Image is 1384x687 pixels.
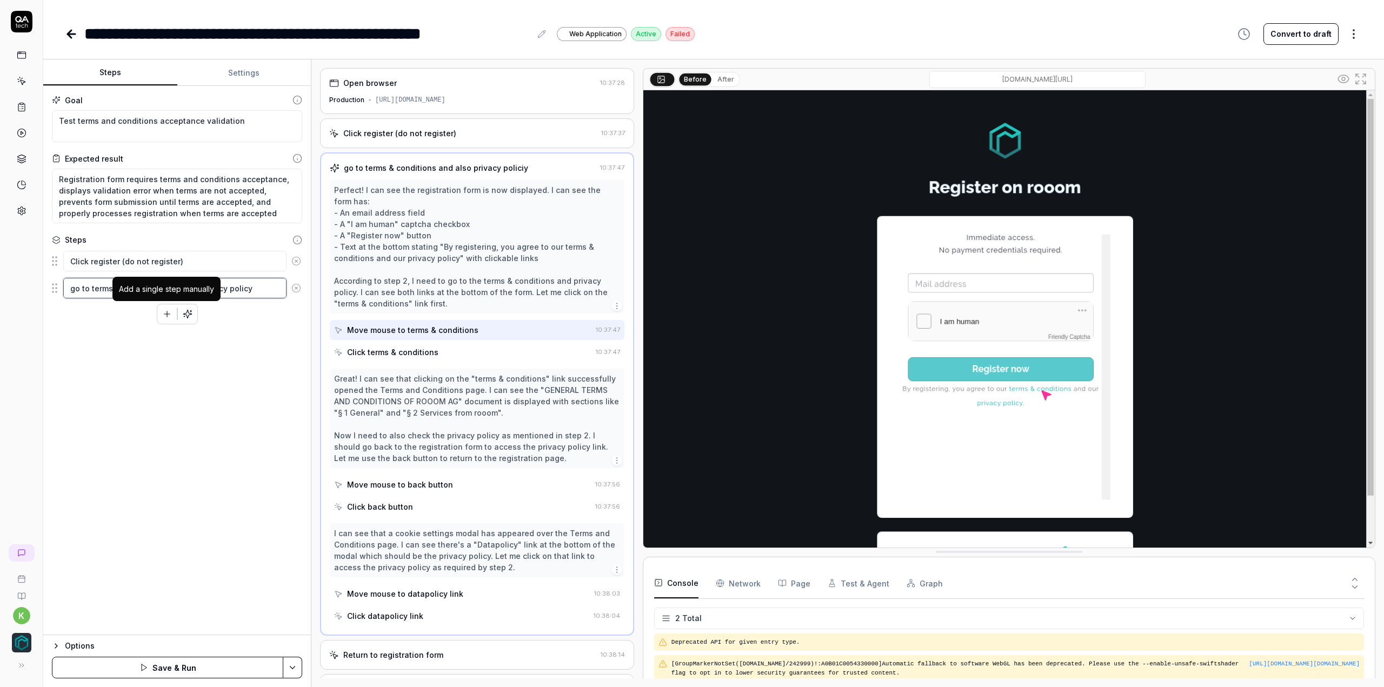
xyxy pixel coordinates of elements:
[594,612,620,619] time: 10:38:04
[330,584,624,604] button: Move mouse to datapolicy link10:38:03
[347,479,453,490] div: Move mouse to back button
[347,610,423,622] div: Click datapolicy link
[334,373,620,464] div: Great! I can see that clicking on the "terms & conditions" link successfully opened the Terms and...
[52,277,302,299] div: Suggestions
[778,568,810,598] button: Page
[347,346,438,358] div: Click terms & conditions
[671,638,1360,647] pre: Deprecated API for given entry type.
[65,153,123,164] div: Expected result
[65,95,83,106] div: Goal
[601,651,625,658] time: 10:38:14
[713,74,738,85] button: After
[347,501,413,512] div: Click back button
[330,475,624,495] button: Move mouse to back button10:37:56
[52,657,283,678] button: Save & Run
[601,129,625,137] time: 10:37:37
[1335,70,1352,88] button: Show all interative elements
[907,568,943,598] button: Graph
[343,77,397,89] div: Open browser
[12,633,31,652] img: rooom AG Logo
[595,503,620,510] time: 10:37:56
[4,583,38,601] a: Documentation
[334,528,620,573] div: I can see that a cookie settings modal has appeared over the Terms and Conditions page. I can see...
[828,568,889,598] button: Test & Agent
[52,639,302,652] button: Options
[65,234,86,245] div: Steps
[330,606,624,626] button: Click datapolicy link10:38:04
[594,590,620,597] time: 10:38:03
[52,250,302,272] div: Suggestions
[329,95,364,105] div: Production
[330,497,624,517] button: Click back button10:37:56
[343,128,456,139] div: Click register (do not register)
[343,649,443,661] div: Return to registration form
[330,342,624,362] button: Click terms & conditions10:37:47
[596,348,620,356] time: 10:37:47
[1249,659,1360,669] button: [URL][DOMAIN_NAME][DOMAIN_NAME]
[666,27,695,41] div: Failed
[1352,70,1369,88] button: Open in full screen
[595,481,620,488] time: 10:37:56
[600,164,624,171] time: 10:37:47
[1263,23,1339,45] button: Convert to draft
[177,60,311,86] button: Settings
[347,588,463,599] div: Move mouse to datapolicy link
[654,568,698,598] button: Console
[1231,23,1257,45] button: View version history
[65,639,302,652] div: Options
[643,90,1375,548] img: Screenshot
[13,607,30,624] button: k
[569,29,622,39] span: Web Application
[334,184,620,309] div: Perfect! I can see the registration form is now displayed. I can see the form has: - An email add...
[375,95,445,105] div: [URL][DOMAIN_NAME]
[287,250,306,272] button: Remove step
[716,568,761,598] button: Network
[679,73,711,85] button: Before
[596,326,620,334] time: 10:37:47
[9,544,35,562] a: New conversation
[600,79,625,86] time: 10:37:28
[43,60,177,86] button: Steps
[344,162,528,174] div: go to terms & conditions and also privacy policiy
[4,566,38,583] a: Book a call with us
[671,659,1249,677] pre: [GroupMarkerNotSet([DOMAIN_NAME]/242999)!:A0B01C0054330000]Automatic fallback to software WebGL h...
[631,27,661,41] div: Active
[287,277,306,299] button: Remove step
[330,320,624,340] button: Move mouse to terms & conditions10:37:47
[4,624,38,655] button: rooom AG Logo
[557,26,627,41] a: Web Application
[347,324,478,336] div: Move mouse to terms & conditions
